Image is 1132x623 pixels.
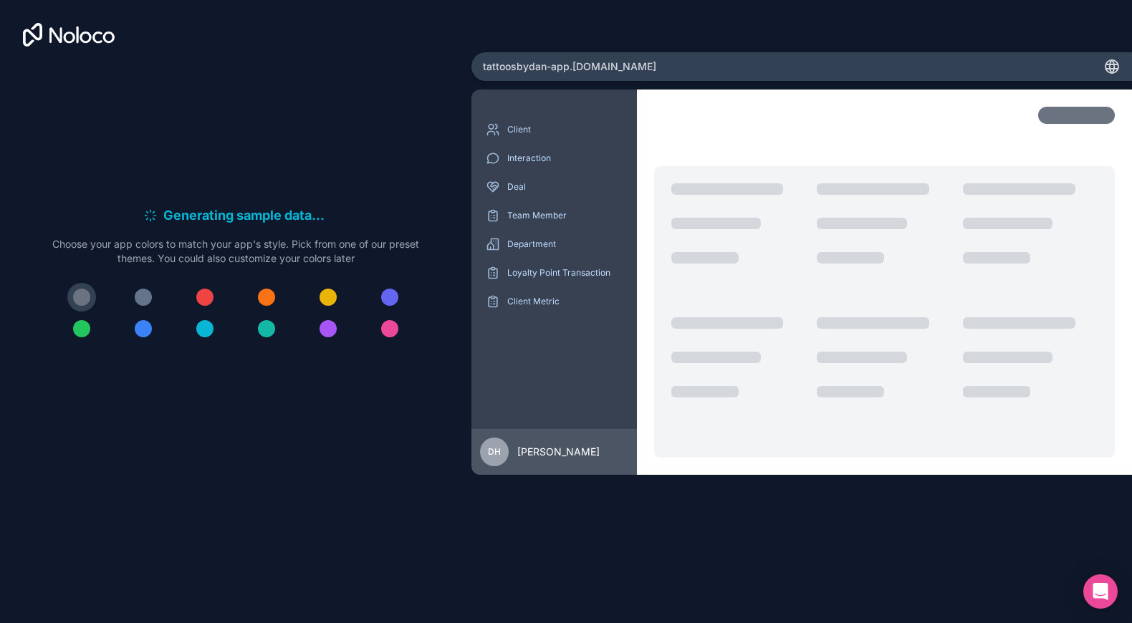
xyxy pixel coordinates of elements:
[507,296,622,307] p: Client Metric
[488,446,501,458] span: DH
[1083,574,1118,609] div: Open Intercom Messenger
[507,210,622,221] p: Team Member
[163,206,329,226] h6: Generating sample data
[507,267,622,279] p: Loyalty Point Transaction
[483,118,625,417] div: scrollable content
[312,206,316,226] span: .
[483,59,656,74] span: tattoosbydan-app .[DOMAIN_NAME]
[52,237,419,266] p: Choose your app colors to match your app's style. Pick from one of our preset themes. You could a...
[507,124,622,135] p: Client
[507,153,622,164] p: Interaction
[517,445,600,459] span: [PERSON_NAME]
[507,181,622,193] p: Deal
[507,238,622,250] p: Department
